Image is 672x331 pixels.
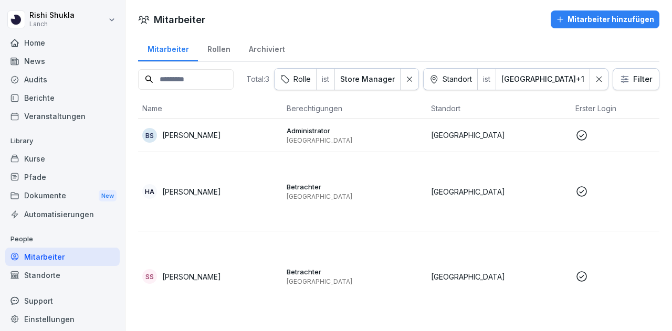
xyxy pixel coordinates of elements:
[162,271,221,282] p: [PERSON_NAME]
[287,277,423,286] p: [GEOGRAPHIC_DATA]
[619,74,653,84] div: Filter
[5,186,120,206] div: Dokumente
[317,69,334,90] div: ist
[162,186,221,197] p: [PERSON_NAME]
[287,193,423,201] p: [GEOGRAPHIC_DATA]
[138,35,198,61] a: Mitarbeiter
[431,271,567,282] p: [GEOGRAPHIC_DATA]
[5,89,120,107] a: Berichte
[431,130,567,141] p: [GEOGRAPHIC_DATA]
[5,266,120,284] a: Standorte
[287,182,423,191] p: Betrachter
[198,35,239,61] a: Rollen
[5,150,120,168] a: Kurse
[29,20,75,28] p: Lanch
[282,99,427,119] th: Berechtigungen
[5,107,120,125] a: Veranstaltungen
[287,126,423,135] p: Administrator
[5,231,120,248] p: People
[5,133,120,150] p: Library
[162,130,221,141] p: [PERSON_NAME]
[29,11,75,20] p: Rishi Shukla
[5,52,120,70] a: News
[427,99,571,119] th: Standort
[613,69,659,90] button: Filter
[246,74,269,84] p: Total: 3
[501,74,584,84] div: [GEOGRAPHIC_DATA] +1
[142,269,157,284] div: SS
[5,205,120,223] a: Automatisierungen
[5,248,120,266] a: Mitarbeiter
[239,35,294,61] a: Archiviert
[287,267,423,276] p: Betrachter
[431,186,567,197] p: [GEOGRAPHIC_DATA]
[551,10,659,28] button: Mitarbeiter hinzufügen
[5,70,120,89] a: Audits
[478,69,496,90] div: ist
[142,184,157,199] div: HA
[99,190,117,202] div: New
[154,13,205,27] h1: Mitarbeiter
[556,14,654,25] div: Mitarbeiter hinzufügen
[5,310,120,328] a: Einstellungen
[142,128,157,143] div: BS
[340,74,395,84] div: Store Manager
[5,34,120,52] a: Home
[5,292,120,310] div: Support
[138,99,282,119] th: Name
[287,136,423,145] p: [GEOGRAPHIC_DATA]
[5,168,120,186] a: Pfade
[5,186,120,206] a: DokumenteNew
